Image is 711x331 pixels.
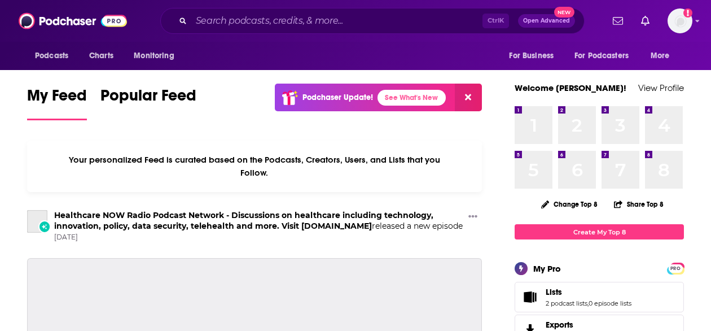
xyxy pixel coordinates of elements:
[501,45,568,67] button: open menu
[100,86,196,112] span: Popular Feed
[54,210,433,231] a: Healthcare NOW Radio Podcast Network - Discussions on healthcare including technology, innovation...
[191,12,482,30] input: Search podcasts, credits, & more...
[519,289,541,305] a: Lists
[35,48,68,64] span: Podcasts
[27,141,482,192] div: Your personalized Feed is curated based on the Podcasts, Creators, Users, and Lists that you Follow.
[669,264,682,272] a: PRO
[637,11,654,31] a: Show notifications dropdown
[546,287,631,297] a: Lists
[668,8,692,33] button: Show profile menu
[587,299,589,307] span: ,
[668,8,692,33] span: Logged in as aridings
[515,224,684,239] a: Create My Top 8
[567,45,645,67] button: open menu
[546,299,587,307] a: 2 podcast lists
[378,90,446,106] a: See What's New
[651,48,670,64] span: More
[54,233,464,242] span: [DATE]
[134,48,174,64] span: Monitoring
[54,210,464,232] h3: released a new episode
[574,48,629,64] span: For Podcasters
[534,197,604,211] button: Change Top 8
[523,18,570,24] span: Open Advanced
[515,282,684,312] span: Lists
[27,86,87,120] a: My Feed
[27,210,47,233] a: Healthcare NOW Radio Podcast Network - Discussions on healthcare including technology, innovation...
[546,320,573,330] span: Exports
[19,10,127,32] img: Podchaser - Follow, Share and Rate Podcasts
[554,7,574,18] span: New
[608,11,627,31] a: Show notifications dropdown
[643,45,684,67] button: open menu
[302,93,373,102] p: Podchaser Update!
[482,14,509,28] span: Ctrl K
[38,220,51,233] div: New Episode
[683,8,692,18] svg: Add a profile image
[509,48,554,64] span: For Business
[613,193,664,215] button: Share Top 8
[589,299,631,307] a: 0 episode lists
[668,8,692,33] img: User Profile
[533,263,561,274] div: My Pro
[27,86,87,112] span: My Feed
[518,14,575,28] button: Open AdvancedNew
[515,82,626,93] a: Welcome [PERSON_NAME]!
[27,45,83,67] button: open menu
[126,45,188,67] button: open menu
[546,287,562,297] span: Lists
[669,264,682,273] span: PRO
[100,86,196,120] a: Popular Feed
[464,210,482,224] button: Show More Button
[82,45,120,67] a: Charts
[638,82,684,93] a: View Profile
[160,8,585,34] div: Search podcasts, credits, & more...
[89,48,113,64] span: Charts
